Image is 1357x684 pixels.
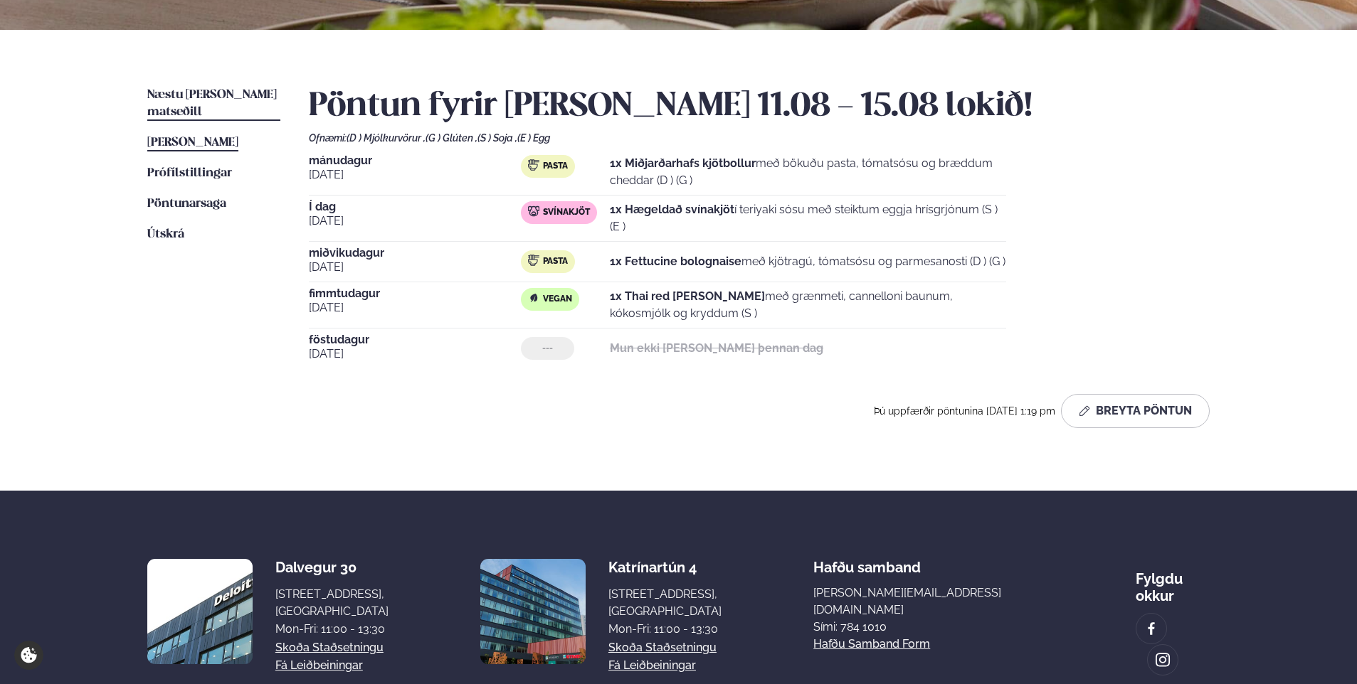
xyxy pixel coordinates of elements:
[610,253,1005,270] p: með kjötragú, tómatsósu og parmesanosti (D ) (G )
[543,256,568,267] span: Pasta
[610,289,765,303] strong: 1x Thai red [PERSON_NAME]
[147,165,232,182] a: Prófílstillingar
[147,226,184,243] a: Útskrá
[610,201,1006,235] p: í teriyaki sósu með steiktum eggja hrísgrjónum (S ) (E )
[147,137,238,149] span: [PERSON_NAME]
[309,259,521,276] span: [DATE]
[147,196,226,213] a: Pöntunarsaga
[275,639,384,656] a: Skoða staðsetningu
[309,288,521,299] span: fimmtudagur
[147,559,253,664] img: image alt
[543,207,590,218] span: Svínakjöt
[610,203,734,216] strong: 1x Hægeldað svínakjöt
[610,255,741,268] strong: 1x Fettucine bolognaise
[275,657,363,674] a: Fá leiðbeiningar
[874,405,1055,417] span: Þú uppfærðir pöntunina [DATE] 1:19 pm
[477,132,517,144] span: (S ) Soja ,
[309,201,521,213] span: Í dag
[309,334,521,346] span: föstudagur
[275,621,389,638] div: Mon-Fri: 11:00 - 13:30
[309,155,521,166] span: mánudagur
[347,132,426,144] span: (D ) Mjólkurvörur ,
[1155,652,1171,668] img: image alt
[542,343,553,354] span: ---
[610,156,756,170] strong: 1x Miðjarðarhafs kjötbollur
[528,205,539,217] img: pork.svg
[813,619,1044,636] p: Sími: 784 1010
[813,547,921,576] span: Hafðu samband
[528,292,539,304] img: Vegan.svg
[517,132,550,144] span: (E ) Egg
[480,559,586,664] img: image alt
[1144,621,1159,637] img: image alt
[426,132,477,144] span: (G ) Glúten ,
[309,87,1210,127] h2: Pöntun fyrir [PERSON_NAME] 11.08 - 15.08 lokið!
[309,346,521,363] span: [DATE]
[1148,645,1178,675] a: image alt
[543,161,568,172] span: Pasta
[1136,614,1166,643] a: image alt
[608,639,717,656] a: Skoða staðsetningu
[309,247,521,259] span: miðvikudagur
[147,228,184,240] span: Útskrá
[610,155,1006,189] p: með bökuðu pasta, tómatsósu og bræddum cheddar (D ) (G )
[610,341,823,355] strong: Mun ekki [PERSON_NAME] þennan dag
[528,159,539,171] img: pasta.svg
[528,255,539,266] img: pasta.svg
[543,294,572,305] span: Vegan
[275,559,389,576] div: Dalvegur 30
[309,299,521,316] span: [DATE]
[147,87,280,121] a: Næstu [PERSON_NAME] matseðill
[1061,394,1210,428] button: Breyta Pöntun
[608,657,696,674] a: Fá leiðbeiningar
[608,586,722,620] div: [STREET_ADDRESS], [GEOGRAPHIC_DATA]
[309,213,521,230] span: [DATE]
[608,621,722,638] div: Mon-Fri: 11:00 - 13:30
[14,641,43,670] a: Cookie settings
[275,586,389,620] div: [STREET_ADDRESS], [GEOGRAPHIC_DATA]
[813,636,930,653] a: Hafðu samband form
[147,134,238,151] a: [PERSON_NAME]
[147,167,232,179] span: Prófílstillingar
[147,198,226,210] span: Pöntunarsaga
[813,584,1044,619] a: [PERSON_NAME][EMAIL_ADDRESS][DOMAIN_NAME]
[147,89,277,118] span: Næstu [PERSON_NAME] matseðill
[309,132,1210,144] div: Ofnæmi:
[1136,559,1210,604] div: Fylgdu okkur
[608,559,722,576] div: Katrínartún 4
[610,288,1006,322] p: með grænmeti, cannelloni baunum, kókosmjólk og kryddum (S )
[309,166,521,183] span: [DATE]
